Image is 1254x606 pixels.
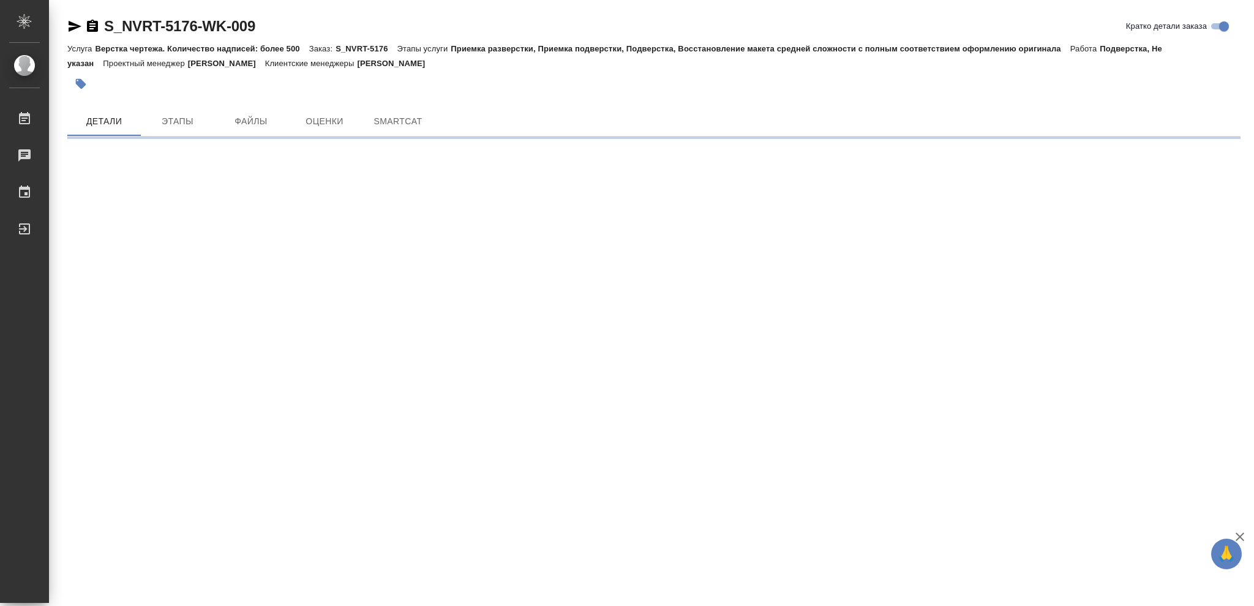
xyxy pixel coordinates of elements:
[336,44,397,53] p: S_NVRT-5176
[67,70,94,97] button: Добавить тэг
[188,59,265,68] p: [PERSON_NAME]
[148,114,207,129] span: Этапы
[357,59,434,68] p: [PERSON_NAME]
[295,114,354,129] span: Оценки
[265,59,358,68] p: Клиентские менеджеры
[67,44,95,53] p: Услуга
[1216,541,1237,567] span: 🙏
[1126,20,1207,32] span: Кратко детали заказа
[309,44,336,53] p: Заказ:
[104,18,255,34] a: S_NVRT-5176-WK-009
[1070,44,1100,53] p: Работа
[75,114,133,129] span: Детали
[67,19,82,34] button: Скопировать ссылку для ЯМессенджера
[451,44,1070,53] p: Приемка разверстки, Приемка подверстки, Подверстка, Восстановление макета средней сложности с пол...
[397,44,451,53] p: Этапы услуги
[95,44,309,53] p: Верстка чертежа. Количество надписей: более 500
[222,114,280,129] span: Файлы
[1211,539,1242,569] button: 🙏
[369,114,427,129] span: SmartCat
[85,19,100,34] button: Скопировать ссылку
[103,59,187,68] p: Проектный менеджер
